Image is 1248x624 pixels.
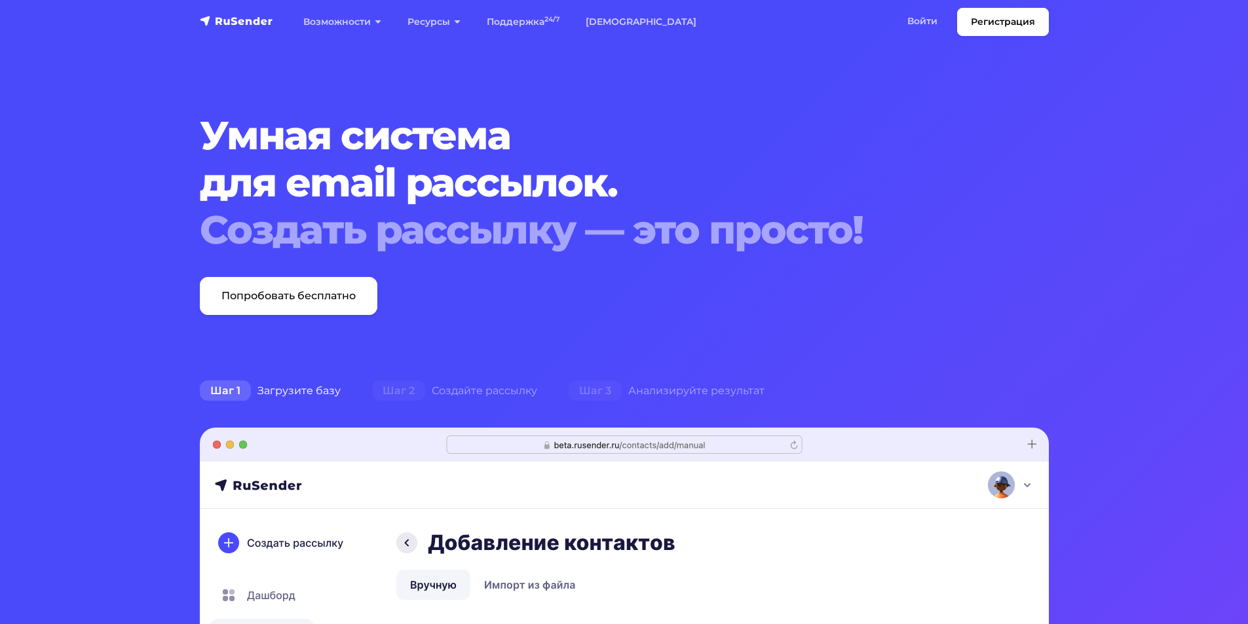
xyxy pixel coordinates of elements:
[569,380,622,401] span: Шаг 3
[894,8,951,35] a: Войти
[200,206,977,253] div: Создать рассылку — это просто!
[553,378,780,404] div: Анализируйте результат
[184,378,356,404] div: Загрузите базу
[356,378,553,404] div: Создайте рассылку
[957,8,1049,36] a: Регистрация
[544,15,559,24] sup: 24/7
[200,277,377,315] a: Попробовать бесплатно
[372,380,425,401] span: Шаг 2
[573,9,709,35] a: [DEMOGRAPHIC_DATA]
[200,112,977,253] h1: Умная система для email рассылок.
[290,9,394,35] a: Возможности
[200,380,251,401] span: Шаг 1
[474,9,573,35] a: Поддержка24/7
[394,9,474,35] a: Ресурсы
[200,14,273,28] img: RuSender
